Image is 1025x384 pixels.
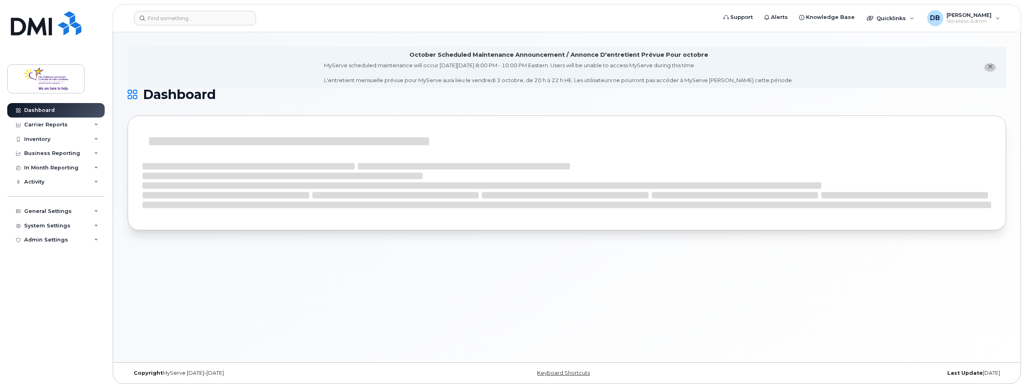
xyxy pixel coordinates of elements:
div: [DATE] [713,370,1006,376]
button: close notification [984,63,996,72]
div: MyServe [DATE]–[DATE] [128,370,420,376]
strong: Copyright [134,370,163,376]
strong: Last Update [947,370,983,376]
span: Dashboard [143,89,216,101]
div: MyServe scheduled maintenance will occur [DATE][DATE] 8:00 PM - 10:00 PM Eastern. Users will be u... [324,62,793,84]
a: Keyboard Shortcuts [537,370,590,376]
div: October Scheduled Maintenance Announcement / Annonce D'entretient Prévue Pour octobre [409,51,708,59]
